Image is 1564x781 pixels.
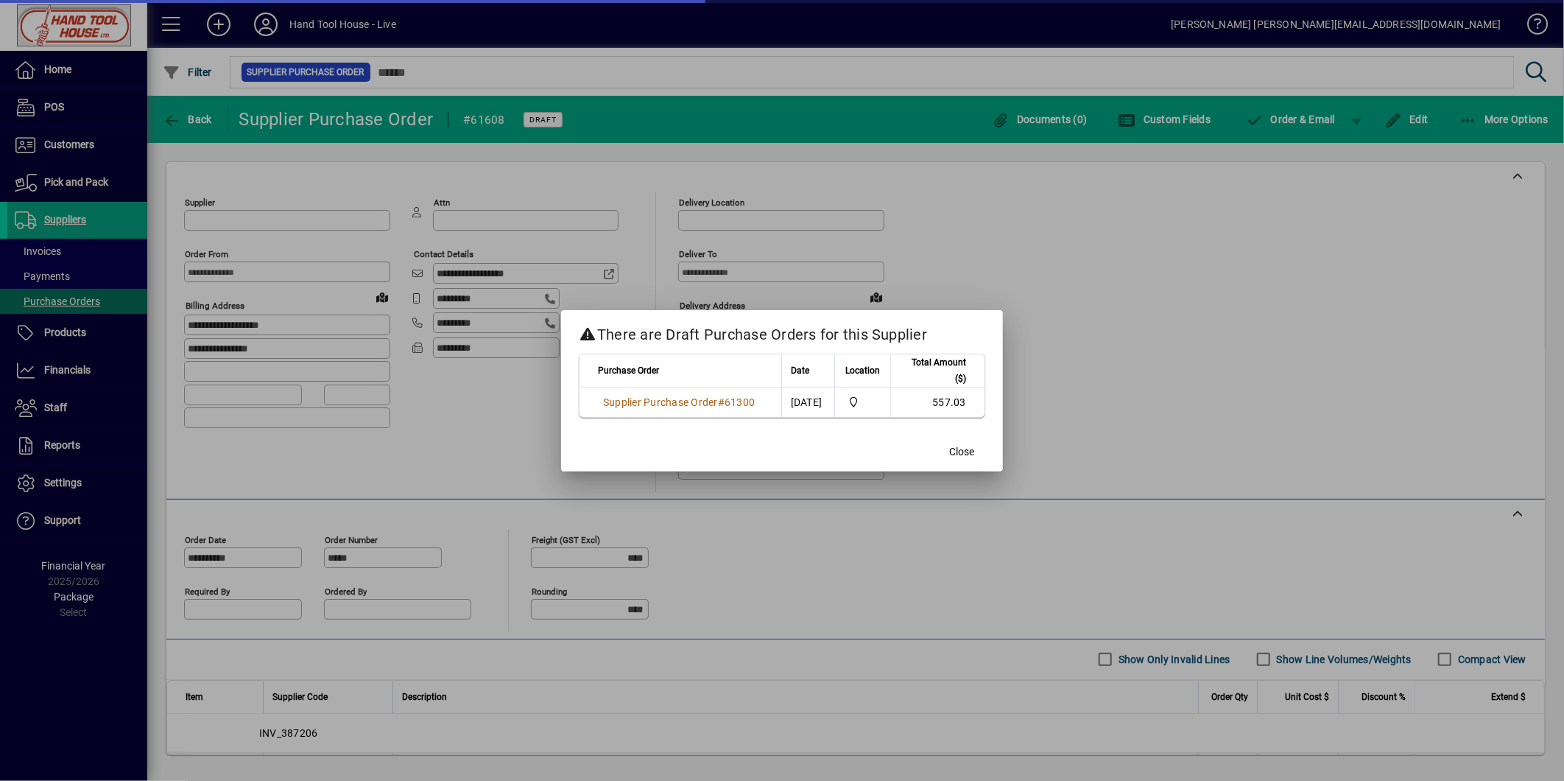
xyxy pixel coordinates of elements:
a: Supplier Purchase Order#61300 [598,394,760,410]
span: 61300 [725,396,755,408]
span: Purchase Order [598,363,659,379]
button: Close [938,439,985,466]
span: Close [949,444,974,460]
h2: There are Draft Purchase Orders for this Supplier [561,310,1003,353]
span: Frankton [844,394,882,410]
span: Location [845,363,880,379]
span: Total Amount ($) [900,354,966,387]
span: Supplier Purchase Order [603,396,718,408]
td: [DATE] [781,388,834,417]
td: 557.03 [890,388,984,417]
span: # [718,396,725,408]
span: Date [791,363,809,379]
